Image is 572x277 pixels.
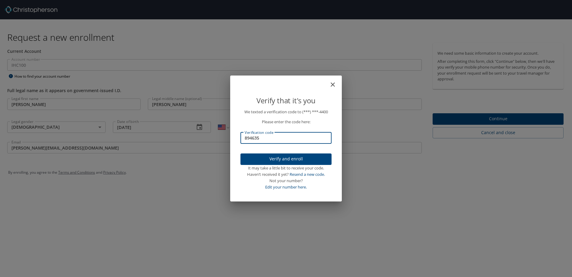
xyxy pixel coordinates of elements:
a: Edit your number here. [265,184,307,190]
p: Verify that it's you [240,95,332,106]
span: Verify and enroll [245,155,327,163]
p: Please enter the code here: [240,119,332,125]
button: close [332,78,339,85]
button: Verify and enroll [240,153,332,165]
div: Not your number? [240,178,332,184]
a: Resend a new code. [290,172,325,177]
p: We texted a verification code to (***) ***- 4400 [240,109,332,115]
div: Haven’t received it yet? [240,171,332,178]
div: It may take a little bit to receive your code. [240,165,332,171]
